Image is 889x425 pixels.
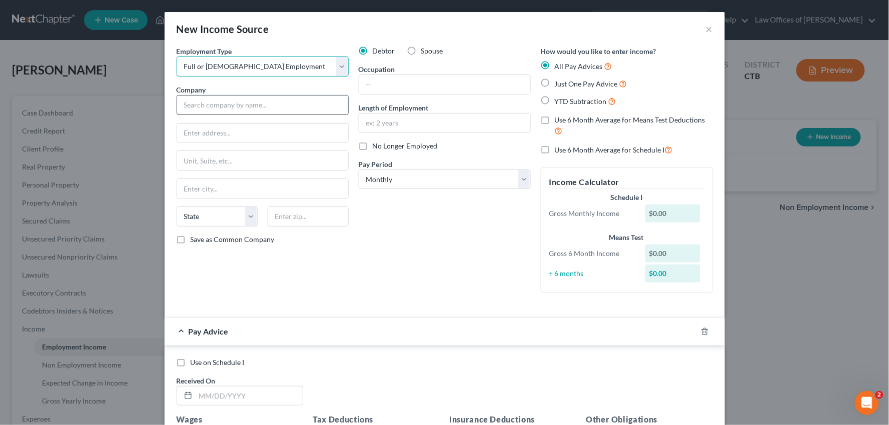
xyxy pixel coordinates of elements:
[555,97,607,105] span: YTD Subtraction
[177,123,348,142] input: Enter address...
[177,95,349,115] input: Search company by name...
[191,235,275,243] span: Save as Common Company
[359,160,393,168] span: Pay Period
[549,176,704,188] h5: Income Calculator
[359,75,530,94] input: --
[177,179,348,198] input: Enter city...
[541,46,656,56] label: How would you like to enter income?
[544,208,641,218] div: Gross Monthly Income
[544,268,641,278] div: ÷ 6 months
[555,79,618,88] span: Just One Pay Advice
[359,113,530,132] input: ex: 2 years
[177,47,232,55] span: Employment Type
[373,141,438,150] span: No Longer Employed
[359,64,395,74] label: Occupation
[373,46,395,55] span: Debtor
[555,62,603,70] span: All Pay Advices
[645,204,700,222] div: $0.00
[555,145,665,154] span: Use 6 Month Average for Schedule I
[189,326,229,336] span: Pay Advice
[549,192,704,202] div: Schedule I
[177,22,269,36] div: New Income Source
[645,244,700,262] div: $0.00
[359,102,429,113] label: Length of Employment
[544,248,641,258] div: Gross 6 Month Income
[177,151,348,170] input: Unit, Suite, etc...
[855,391,879,415] iframe: Intercom live chat
[706,23,713,35] button: ×
[196,386,303,405] input: MM/DD/YYYY
[549,232,704,242] div: Means Test
[555,115,705,124] span: Use 6 Month Average for Means Test Deductions
[177,85,206,94] span: Company
[191,358,245,366] span: Use on Schedule I
[421,46,443,55] span: Spouse
[645,264,700,282] div: $0.00
[177,376,216,385] span: Received On
[875,391,883,399] span: 2
[268,206,349,226] input: Enter zip...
